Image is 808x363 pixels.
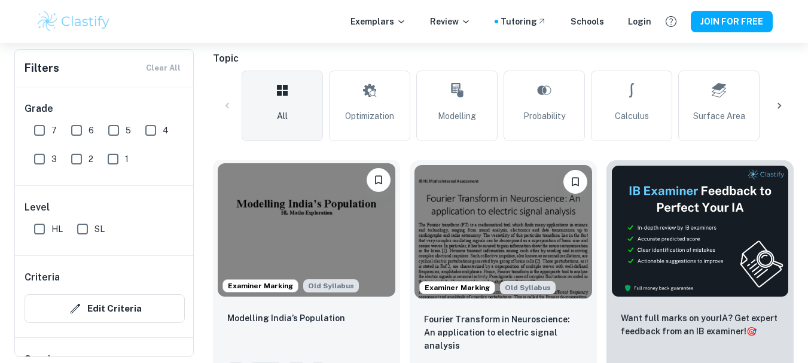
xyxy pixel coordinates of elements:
button: Edit Criteria [25,294,185,323]
span: 🎯 [746,327,757,336]
span: Probability [523,109,565,123]
span: 1 [125,152,129,166]
span: Optimization [345,109,394,123]
p: Want full marks on your IA ? Get expert feedback from an IB examiner! [621,312,779,338]
a: Schools [571,15,604,28]
button: JOIN FOR FREE [691,11,773,32]
span: Surface Area [693,109,745,123]
span: 2 [89,152,93,166]
p: Fourier Transform in Neuroscience: An application to electric signal analysis [424,313,583,352]
span: Calculus [615,109,649,123]
h6: Topic [213,51,794,66]
span: Examiner Marking [223,280,298,291]
a: Login [628,15,651,28]
img: Maths IA example thumbnail: Modelling India’s Population [218,163,395,297]
h6: Filters [25,60,59,77]
span: HL [51,222,63,236]
p: Modelling India’s Population [227,312,345,325]
a: Tutoring [501,15,547,28]
span: Examiner Marking [420,282,495,293]
span: 7 [51,124,57,137]
img: Thumbnail [611,165,789,297]
span: 5 [126,124,131,137]
h6: Criteria [25,270,60,285]
div: Although this IA is written for the old math syllabus (last exam in November 2020), the current I... [500,281,556,294]
span: Modelling [438,109,476,123]
span: 3 [51,152,57,166]
p: Review [430,15,471,28]
button: Help and Feedback [661,11,681,32]
p: Exemplars [350,15,406,28]
img: Maths IA example thumbnail: Fourier Transform in Neuroscience: An ap [414,165,592,298]
h6: Grade [25,102,185,116]
span: 4 [163,124,169,137]
img: Clastify logo [36,10,112,33]
span: All [277,109,288,123]
h6: Level [25,200,185,215]
button: Please log in to bookmark exemplars [563,170,587,194]
span: Old Syllabus [500,281,556,294]
span: 6 [89,124,94,137]
button: Please log in to bookmark exemplars [367,168,391,192]
span: SL [94,222,105,236]
div: Although this IA is written for the old math syllabus (last exam in November 2020), the current I... [303,279,359,292]
span: Old Syllabus [303,279,359,292]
